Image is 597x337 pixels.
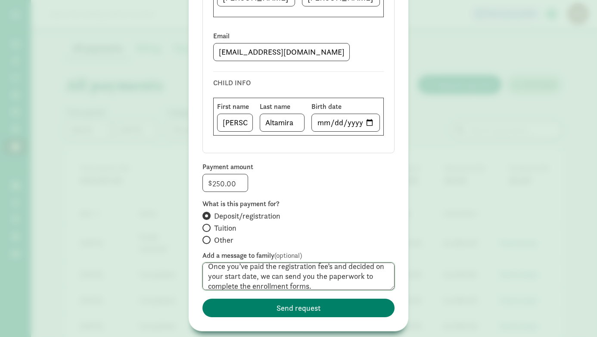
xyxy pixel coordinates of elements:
[202,199,395,209] label: What is this payment for?
[202,250,395,261] label: Add a message to family
[214,211,280,221] span: Deposit/registration
[277,302,320,314] span: Send request
[217,102,253,112] label: First name
[274,251,302,260] span: (optional)
[554,296,597,337] iframe: Chat Widget
[202,162,395,172] label: Payment amount
[213,79,384,87] h6: CHILD INFO
[260,102,305,112] label: Last name
[311,102,380,112] label: Birth date
[202,299,395,317] button: Send request
[214,223,236,233] span: Tuition
[213,31,384,41] label: Email
[214,235,233,245] span: Other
